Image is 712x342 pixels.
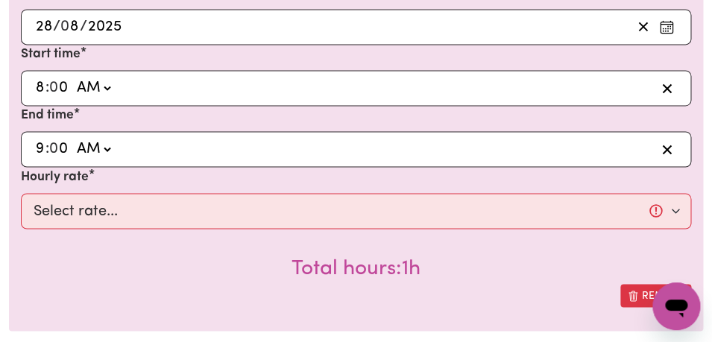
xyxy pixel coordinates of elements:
[45,80,49,96] span: :
[35,138,45,160] input: --
[292,258,420,279] span: Total hours worked: 1 hour
[50,138,69,160] input: --
[35,77,45,99] input: --
[21,45,81,64] label: Start time
[652,282,700,330] iframe: Button to launch messaging window
[53,19,60,35] span: /
[631,16,655,38] button: Clear date
[620,284,691,307] button: Remove this shift
[50,77,69,99] input: --
[49,80,58,95] span: 0
[655,16,678,38] button: Enter the date of care work
[45,141,49,157] span: :
[21,167,89,186] label: Hourly rate
[87,16,122,38] input: ----
[35,16,53,38] input: --
[80,19,87,35] span: /
[21,106,74,125] label: End time
[60,19,69,34] span: 0
[61,16,80,38] input: --
[49,142,58,156] span: 0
